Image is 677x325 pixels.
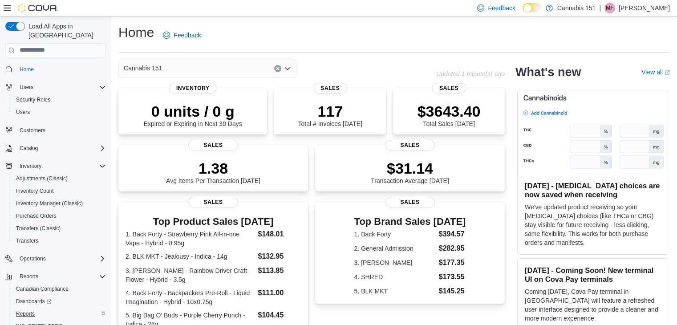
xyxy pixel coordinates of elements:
span: Customers [20,127,45,134]
button: Canadian Compliance [9,283,109,295]
h3: [DATE] - [MEDICAL_DATA] choices are now saved when receiving [525,181,661,199]
p: Coming [DATE], Cova Pay terminal in [GEOGRAPHIC_DATA] will feature a refreshed user interface des... [525,287,661,323]
button: Transfers (Classic) [9,222,109,235]
span: Transfers [12,236,106,246]
p: 0 units / 0 g [144,102,242,120]
button: Adjustments (Classic) [9,172,109,185]
button: Users [2,81,109,93]
button: Inventory [2,160,109,172]
span: Sales [188,197,238,207]
div: Transaction Average [DATE] [371,159,449,184]
dd: $394.57 [439,229,466,240]
a: Adjustments (Classic) [12,173,71,184]
a: View allExternal link [641,69,670,76]
span: Users [20,84,33,91]
dt: 2. General Admission [354,244,435,253]
span: Sales [313,83,347,93]
span: Security Roles [16,96,50,103]
span: Home [20,66,34,73]
h2: What's new [515,65,581,79]
p: Cannabis 151 [557,3,596,13]
button: Catalog [2,142,109,154]
span: Operations [20,255,46,262]
span: Transfers [16,237,38,244]
span: Feedback [174,31,201,40]
span: Canadian Compliance [16,285,69,292]
dt: 3. [PERSON_NAME] [354,258,435,267]
svg: External link [665,70,670,75]
span: Transfers (Classic) [16,225,61,232]
span: Catalog [20,145,38,152]
dd: $132.95 [258,251,300,262]
span: Inventory Manager (Classic) [16,200,83,207]
span: Purchase Orders [12,211,106,221]
button: Inventory Manager (Classic) [9,197,109,210]
dt: 4. Back Forty - Backpackers Pre-Roll - Liquid Imagination - Hybrid - 10x0.75g [126,288,254,306]
span: Sales [385,197,435,207]
button: Clear input [274,65,281,72]
div: Michael Fronte [604,3,615,13]
span: Purchase Orders [16,212,57,219]
a: Customers [16,125,49,136]
span: Users [12,107,106,118]
button: Transfers [9,235,109,247]
p: 1.38 [166,159,260,177]
a: Inventory Count [12,186,57,196]
a: Transfers [12,236,42,246]
dt: 1. Back Forty - Strawberry Pink All-in-one Vape - Hybrid - 0.95g [126,230,254,248]
button: Inventory [16,161,45,171]
dd: $282.95 [439,243,466,254]
span: Sales [385,140,435,150]
dt: 5. BLK MKT [354,287,435,296]
p: [PERSON_NAME] [619,3,670,13]
dd: $113.85 [258,265,300,276]
button: Users [9,106,109,118]
a: Security Roles [12,94,54,105]
span: Operations [16,253,106,264]
h3: [DATE] - Coming Soon! New terminal UI on Cova Pay terminals [525,266,661,284]
div: Total # Invoices [DATE] [298,102,362,127]
p: We've updated product receiving so your [MEDICAL_DATA] choices (like THCa or CBG) stay visible fo... [525,203,661,247]
input: Dark Mode [523,3,541,12]
span: Reports [12,309,106,319]
button: Inventory Count [9,185,109,197]
button: Purchase Orders [9,210,109,222]
button: Operations [16,253,49,264]
span: Users [16,109,30,116]
span: Inventory Count [12,186,106,196]
a: Purchase Orders [12,211,60,221]
p: | [599,3,601,13]
p: 117 [298,102,362,120]
button: Security Roles [9,93,109,106]
dd: $104.45 [258,310,300,321]
a: Inventory Manager (Classic) [12,198,86,209]
button: Users [16,82,37,93]
span: Reports [16,310,35,317]
a: Transfers (Classic) [12,223,64,234]
dd: $173.55 [439,272,466,282]
h1: Home [118,24,154,41]
span: Reports [20,273,38,280]
div: Total Sales [DATE] [418,102,481,127]
span: Users [16,82,106,93]
button: Reports [9,308,109,320]
span: Catalog [16,143,106,154]
dd: $177.35 [439,257,466,268]
h3: Top Brand Sales [DATE] [354,216,466,227]
a: Dashboards [12,296,55,307]
a: Users [12,107,33,118]
dt: 4. SHRED [354,272,435,281]
span: Sales [432,83,466,93]
button: Customers [2,124,109,137]
dd: $148.01 [258,229,300,240]
dt: 2. BLK MKT - Jealousy - Indica - 14g [126,252,254,261]
p: Updated 1 minute(s) ago [436,70,505,77]
dt: 1. Back Forty [354,230,435,239]
a: Canadian Compliance [12,284,72,294]
span: Inventory [16,161,106,171]
button: Reports [2,270,109,283]
p: $3643.40 [418,102,481,120]
img: Cova [18,4,58,12]
button: Home [2,63,109,76]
